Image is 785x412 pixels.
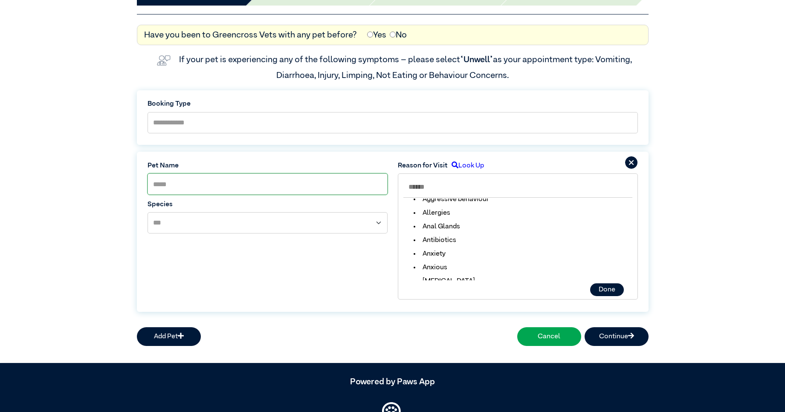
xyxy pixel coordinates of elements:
[585,327,649,346] button: Continue
[407,262,454,273] li: Anxious
[407,194,496,205] li: Aggressive behaviour
[367,29,386,41] label: Yes
[144,29,357,41] label: Have you been to Greencross Vets with any pet before?
[407,249,452,259] li: Anxiety
[148,99,638,109] label: Booking Type
[390,29,407,41] label: No
[367,32,373,37] input: Yes
[154,52,174,69] img: vet
[398,161,448,171] label: Reason for Visit
[148,199,388,210] label: Species
[517,327,581,346] button: Cancel
[390,32,396,37] input: No
[590,283,624,296] button: Done
[179,55,634,79] label: If your pet is experiencing any of the following symptoms – please select as your appointment typ...
[137,377,649,387] h5: Powered by Paws App
[137,327,201,346] button: Add Pet
[407,222,467,232] li: Anal Glands
[407,208,457,218] li: Allergies
[448,161,484,171] label: Look Up
[460,55,493,64] span: “Unwell”
[407,235,463,245] li: Antibiotics
[407,276,482,286] li: [MEDICAL_DATA]
[148,161,388,171] label: Pet Name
